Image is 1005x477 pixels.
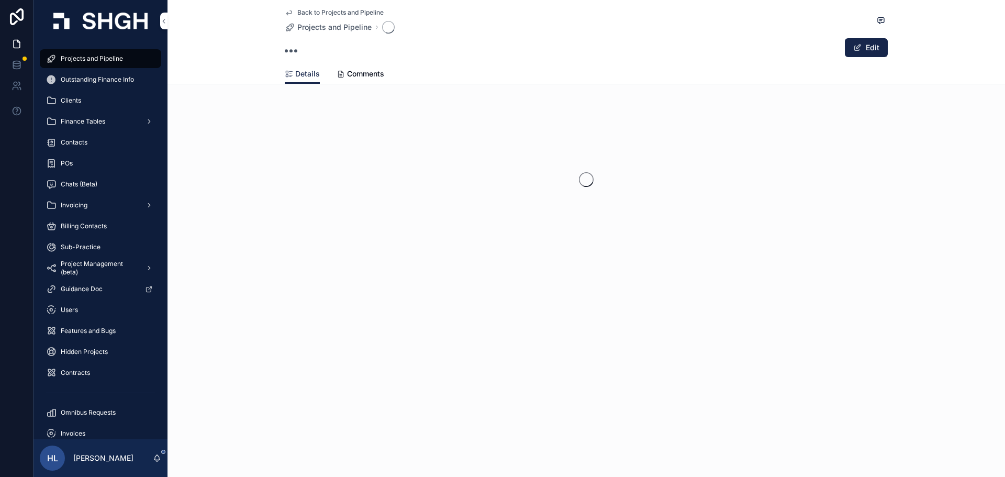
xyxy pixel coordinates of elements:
span: Comments [347,69,384,79]
span: POs [61,159,73,168]
span: Features and Bugs [61,327,116,335]
span: Clients [61,96,81,105]
a: Hidden Projects [40,342,161,361]
span: Chats (Beta) [61,180,97,188]
div: scrollable content [33,42,167,439]
a: Guidance Doc [40,280,161,298]
span: Details [295,69,320,79]
span: Back to Projects and Pipeline [297,8,384,17]
span: Invoices [61,429,85,438]
p: [PERSON_NAME] [73,453,133,463]
span: Project Management (beta) [61,260,137,276]
a: Finance Tables [40,112,161,131]
a: Projects and Pipeline [40,49,161,68]
span: Outstanding Finance Info [61,75,134,84]
a: Features and Bugs [40,321,161,340]
a: Projects and Pipeline [285,22,372,32]
a: Back to Projects and Pipeline [285,8,384,17]
span: Contracts [61,369,90,377]
span: Hidden Projects [61,348,108,356]
button: Edit [845,38,888,57]
a: Outstanding Finance Info [40,70,161,89]
span: Users [61,306,78,314]
span: Billing Contacts [61,222,107,230]
a: POs [40,154,161,173]
a: Contacts [40,133,161,152]
span: Guidance Doc [61,285,103,293]
a: Project Management (beta) [40,259,161,278]
a: Users [40,301,161,319]
span: Projects and Pipeline [61,54,123,63]
a: Billing Contacts [40,217,161,236]
a: Invoicing [40,196,161,215]
a: Omnibus Requests [40,403,161,422]
a: Chats (Beta) [40,175,161,194]
a: Contracts [40,363,161,382]
span: Finance Tables [61,117,105,126]
a: Comments [337,64,384,85]
a: Clients [40,91,161,110]
span: Omnibus Requests [61,408,116,417]
img: App logo [53,13,148,29]
span: Sub-Practice [61,243,100,251]
a: Invoices [40,424,161,443]
a: Sub-Practice [40,238,161,257]
span: Contacts [61,138,87,147]
span: HL [47,452,58,464]
a: Details [285,64,320,84]
span: Projects and Pipeline [297,22,372,32]
span: Invoicing [61,201,87,209]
